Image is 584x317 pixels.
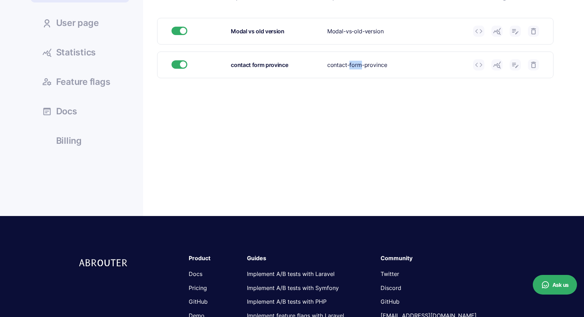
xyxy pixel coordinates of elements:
[56,107,77,116] span: Docs
[31,131,129,150] a: Billing
[247,270,335,277] a: Implement A/B tests with Laravel
[533,275,577,295] button: Ask us
[189,270,202,277] a: Docs
[189,298,208,305] a: GitHub
[31,42,129,61] a: Statistics
[231,27,322,36] div: Modal vs old version
[31,101,129,120] a: Docs
[381,284,401,291] a: Discord
[56,77,110,86] span: Feature flags
[247,298,327,305] a: Implement A/B tests with PHP
[247,254,374,263] div: Guides
[31,13,129,32] a: User page
[381,254,506,263] div: Community
[327,27,468,36] div: Modal-vs-old-version
[327,61,468,69] div: contact-form-province
[56,19,99,27] span: User page
[31,72,129,91] a: Feature flags
[189,284,207,291] a: Pricing
[56,136,82,145] span: Billing
[247,284,339,291] a: Implement A/B tests with Symfony
[78,254,130,270] img: logo
[189,254,240,263] div: Product
[381,270,399,277] a: Twitter
[381,298,400,305] a: GitHub
[56,48,96,57] span: Statistics
[231,61,322,69] div: contact form province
